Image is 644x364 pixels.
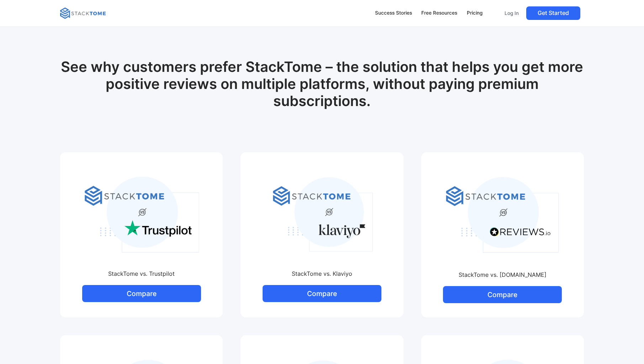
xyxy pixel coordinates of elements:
[443,286,562,303] a: Compare
[248,269,396,278] div: StackTome vs. Klaviyo
[421,9,457,17] div: Free Resources
[467,9,482,17] div: Pricing
[67,269,216,278] div: StackTome vs. Trustpilot
[500,6,523,20] a: Log In
[464,6,486,21] a: Pricing
[371,6,415,21] a: Success Stories
[263,285,381,302] a: Compare
[505,10,519,16] p: Log In
[428,270,577,279] div: StackTome vs. [DOMAIN_NAME]
[375,9,412,17] div: Success Stories
[526,6,580,20] a: Get Started
[60,58,584,110] h1: See why customers prefer StackTome – the solution that helps you get more positive reviews on mul...
[418,6,461,21] a: Free Resources
[82,285,201,302] a: Compare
